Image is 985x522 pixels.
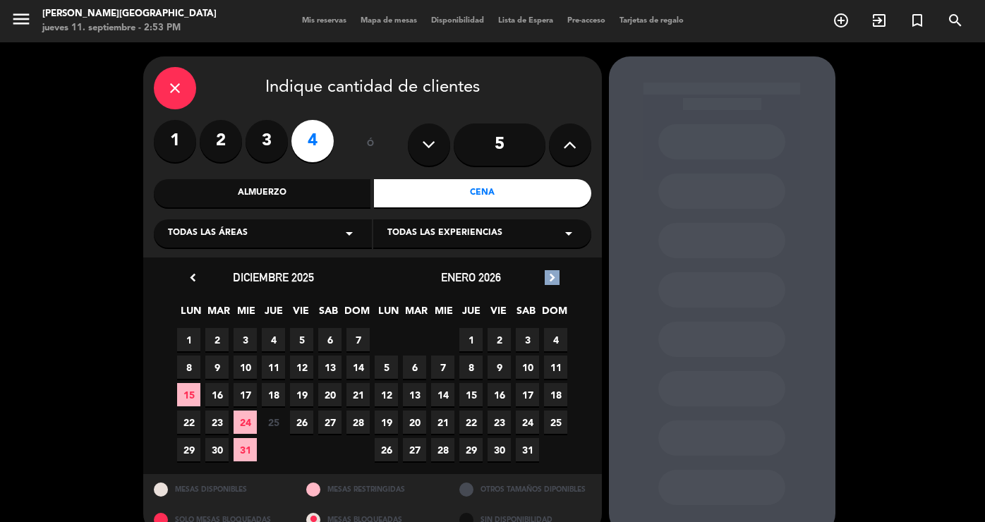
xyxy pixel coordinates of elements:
span: 6 [318,328,342,351]
label: 4 [291,120,334,162]
i: search [947,12,964,29]
div: ó [348,120,394,169]
span: MAR [207,303,230,326]
span: 10 [234,356,257,379]
span: Lista de Espera [491,17,560,25]
span: MIE [432,303,455,326]
span: 5 [290,328,313,351]
span: 20 [403,411,426,434]
span: 27 [403,438,426,461]
span: 13 [403,383,426,406]
span: 15 [459,383,483,406]
span: 14 [431,383,454,406]
span: 29 [459,438,483,461]
span: 8 [459,356,483,379]
span: 18 [262,383,285,406]
span: 2 [205,328,229,351]
span: 7 [346,328,370,351]
span: MIE [234,303,258,326]
span: 3 [516,328,539,351]
span: 13 [318,356,342,379]
span: 4 [262,328,285,351]
span: 18 [544,383,567,406]
div: OTROS TAMAÑOS DIPONIBLES [449,474,602,504]
span: 9 [205,356,229,379]
span: 10 [516,356,539,379]
i: arrow_drop_down [560,225,577,242]
span: MAR [404,303,428,326]
div: [PERSON_NAME][GEOGRAPHIC_DATA] [42,7,217,21]
span: 31 [234,438,257,461]
i: chevron_right [545,270,560,285]
span: 21 [346,383,370,406]
span: enero 2026 [441,270,501,284]
button: menu [11,8,32,35]
label: 2 [200,120,242,162]
span: Mapa de mesas [353,17,424,25]
span: 1 [177,328,200,351]
span: 25 [262,411,285,434]
div: jueves 11. septiembre - 2:53 PM [42,21,217,35]
div: Cena [374,179,591,207]
span: SAB [317,303,340,326]
span: 12 [375,383,398,406]
span: DOM [344,303,368,326]
span: 5 [375,356,398,379]
span: 25 [544,411,567,434]
span: Tarjetas de regalo [612,17,691,25]
span: 8 [177,356,200,379]
span: 27 [318,411,342,434]
span: Mis reservas [295,17,353,25]
label: 1 [154,120,196,162]
span: LUN [179,303,203,326]
i: menu [11,8,32,30]
span: 23 [488,411,511,434]
span: 20 [318,383,342,406]
span: Pre-acceso [560,17,612,25]
span: 3 [234,328,257,351]
span: 11 [262,356,285,379]
span: 17 [516,383,539,406]
span: 19 [290,383,313,406]
i: add_circle_outline [833,12,850,29]
span: 22 [177,411,200,434]
span: 7 [431,356,454,379]
span: 16 [488,383,511,406]
div: Indique cantidad de clientes [154,67,591,109]
span: Todas las experiencias [387,226,502,241]
span: VIE [289,303,313,326]
span: 1 [459,328,483,351]
span: 28 [346,411,370,434]
span: Disponibilidad [424,17,491,25]
span: 22 [459,411,483,434]
span: DOM [542,303,565,326]
span: 30 [488,438,511,461]
span: 26 [375,438,398,461]
span: 14 [346,356,370,379]
span: 29 [177,438,200,461]
span: 21 [431,411,454,434]
div: MESAS RESTRINGIDAS [296,474,449,504]
span: 2 [488,328,511,351]
div: Almuerzo [154,179,371,207]
span: Todas las áreas [168,226,248,241]
span: diciembre 2025 [233,270,314,284]
i: close [167,80,183,97]
i: arrow_drop_down [341,225,358,242]
span: 9 [488,356,511,379]
span: JUE [262,303,285,326]
span: LUN [377,303,400,326]
i: exit_to_app [871,12,888,29]
span: 4 [544,328,567,351]
span: 16 [205,383,229,406]
span: 11 [544,356,567,379]
span: JUE [459,303,483,326]
label: 3 [246,120,288,162]
span: 31 [516,438,539,461]
span: 30 [205,438,229,461]
span: 15 [177,383,200,406]
i: chevron_left [186,270,200,285]
span: 19 [375,411,398,434]
span: 23 [205,411,229,434]
span: 17 [234,383,257,406]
